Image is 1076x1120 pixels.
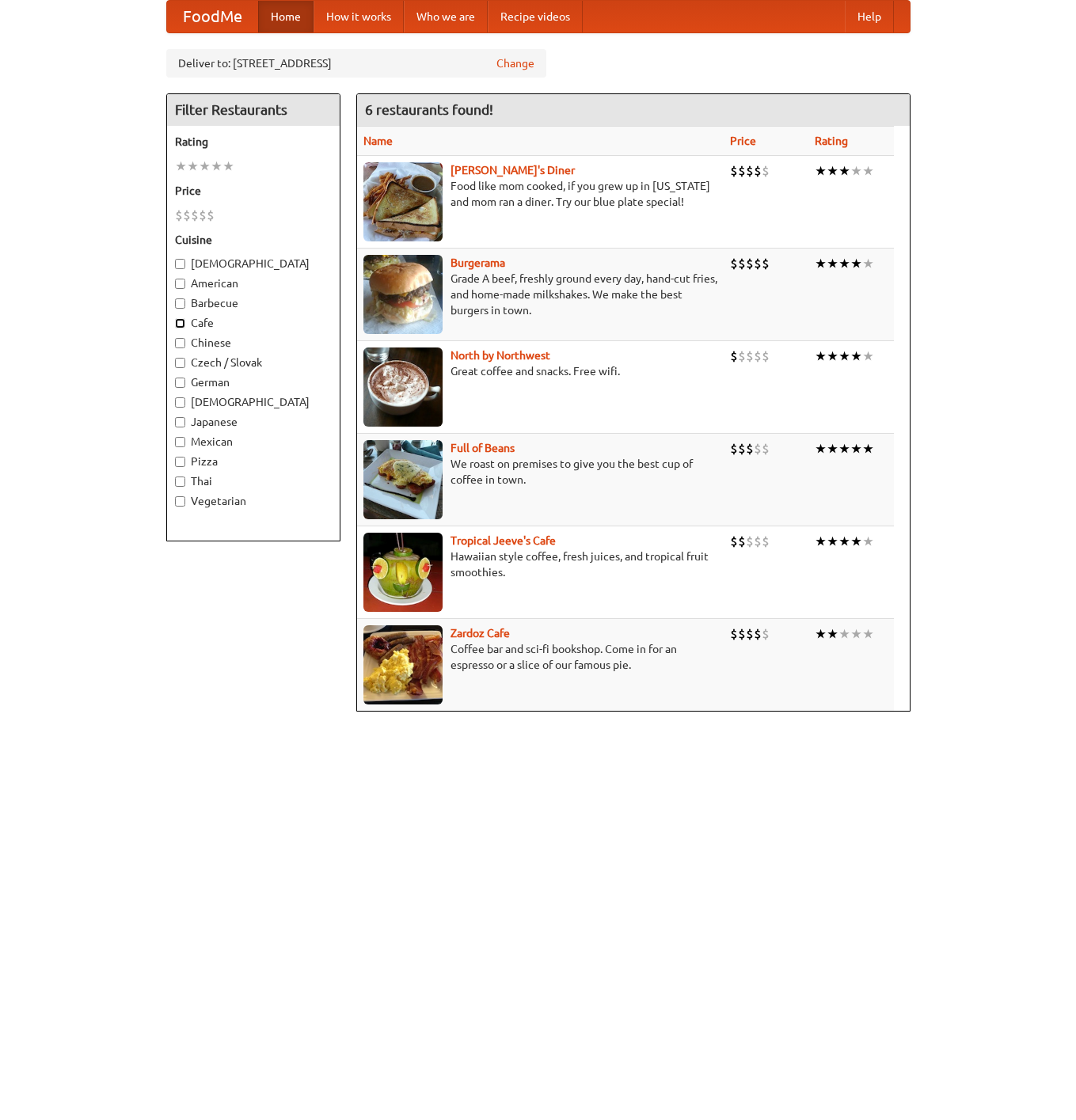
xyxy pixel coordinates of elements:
[175,355,332,370] label: Czech / Slovak
[746,347,754,365] li: $
[363,178,717,210] p: Food like mom cooked, if you grew up in [US_STATE] and mom ran a diner. Try our blue plate special!
[850,255,862,272] li: ★
[175,414,332,430] label: Japanese
[199,158,211,175] li: ★
[762,533,770,550] li: $
[815,533,827,550] li: ★
[451,164,575,177] a: [PERSON_NAME]'s Diner
[838,533,850,550] li: ★
[207,207,215,224] li: $
[451,442,515,454] b: Full of Beans
[850,347,862,365] li: ★
[827,162,838,180] li: ★
[762,347,770,365] li: $
[827,347,838,365] li: ★
[730,162,738,180] li: $
[762,625,770,643] li: $
[738,440,746,457] li: $
[187,158,199,175] li: ★
[815,625,827,643] li: ★
[862,255,874,272] li: ★
[815,347,827,365] li: ★
[862,162,874,180] li: ★
[738,162,746,180] li: $
[815,440,827,457] li: ★
[845,1,894,32] a: Help
[451,349,550,362] a: North by Northwest
[850,440,862,457] li: ★
[175,183,332,199] h5: Price
[175,473,332,489] label: Thai
[166,49,546,78] div: Deliver to: [STREET_ADDRESS]
[815,255,827,272] li: ★
[175,437,185,447] input: Mexican
[175,295,332,311] label: Barbecue
[363,271,717,318] p: Grade A beef, freshly ground every day, hand-cut fries, and home-made milkshakes. We make the bes...
[175,279,185,289] input: American
[862,347,874,365] li: ★
[365,102,493,117] ng-pluralize: 6 restaurants found!
[175,134,332,150] h5: Rating
[738,533,746,550] li: $
[762,255,770,272] li: $
[175,496,185,507] input: Vegetarian
[838,347,850,365] li: ★
[404,1,488,32] a: Who we are
[862,625,874,643] li: ★
[815,162,827,180] li: ★
[827,533,838,550] li: ★
[451,256,505,269] b: Burgerama
[167,1,258,32] a: FoodMe
[175,275,332,291] label: American
[746,625,754,643] li: $
[754,533,762,550] li: $
[175,318,185,328] input: Cafe
[838,625,850,643] li: ★
[815,135,848,147] a: Rating
[175,417,185,427] input: Japanese
[738,625,746,643] li: $
[746,533,754,550] li: $
[762,440,770,457] li: $
[363,162,443,241] img: sallys.jpg
[451,627,510,640] a: Zardoz Cafe
[496,55,534,71] a: Change
[167,94,340,126] h4: Filter Restaurants
[730,533,738,550] li: $
[862,440,874,457] li: ★
[738,255,746,272] li: $
[754,625,762,643] li: $
[451,534,556,547] a: Tropical Jeeve's Cafe
[175,315,332,331] label: Cafe
[363,255,443,334] img: burgerama.jpg
[211,158,222,175] li: ★
[363,549,717,580] p: Hawaiian style coffee, fresh juices, and tropical fruit smoothies.
[838,162,850,180] li: ★
[363,533,443,612] img: jeeves.jpg
[175,338,185,348] input: Chinese
[183,207,191,224] li: $
[363,440,443,519] img: beans.jpg
[175,454,332,469] label: Pizza
[175,298,185,309] input: Barbecue
[363,363,717,379] p: Great coffee and snacks. Free wifi.
[730,625,738,643] li: $
[827,625,838,643] li: ★
[175,256,332,271] label: [DEMOGRAPHIC_DATA]
[746,440,754,457] li: $
[730,135,756,147] a: Price
[363,347,443,427] img: north.jpg
[175,397,185,408] input: [DEMOGRAPHIC_DATA]
[746,255,754,272] li: $
[827,440,838,457] li: ★
[738,347,746,365] li: $
[762,162,770,180] li: $
[850,625,862,643] li: ★
[314,1,404,32] a: How it works
[175,374,332,390] label: German
[838,255,850,272] li: ★
[827,255,838,272] li: ★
